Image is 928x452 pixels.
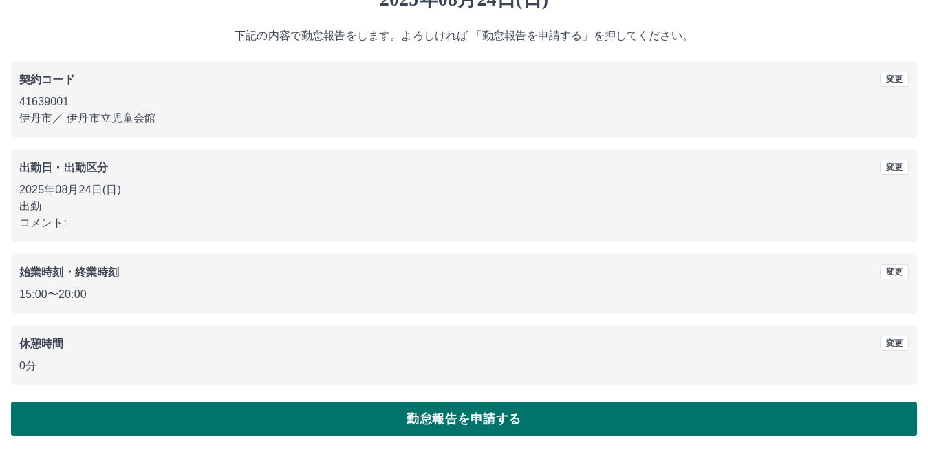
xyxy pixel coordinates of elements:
p: 41639001 [19,94,909,110]
b: 出勤日・出勤区分 [19,162,108,173]
button: 勤怠報告を申請する [11,402,917,436]
p: 出勤 [19,198,909,215]
button: 変更 [880,160,909,175]
p: コメント: [19,215,909,231]
button: 変更 [880,72,909,87]
b: 始業時刻・終業時刻 [19,266,119,278]
b: 契約コード [19,74,75,85]
p: 0分 [19,358,909,374]
p: 15:00 〜 20:00 [19,286,909,303]
p: 2025年08月24日(日) [19,182,909,198]
button: 変更 [880,336,909,351]
p: 伊丹市 ／ 伊丹市立児童会館 [19,110,909,127]
b: 休憩時間 [19,338,64,349]
button: 変更 [880,264,909,279]
p: 下記の内容で勤怠報告をします。よろしければ 「勤怠報告を申請する」を押してください。 [11,28,917,44]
